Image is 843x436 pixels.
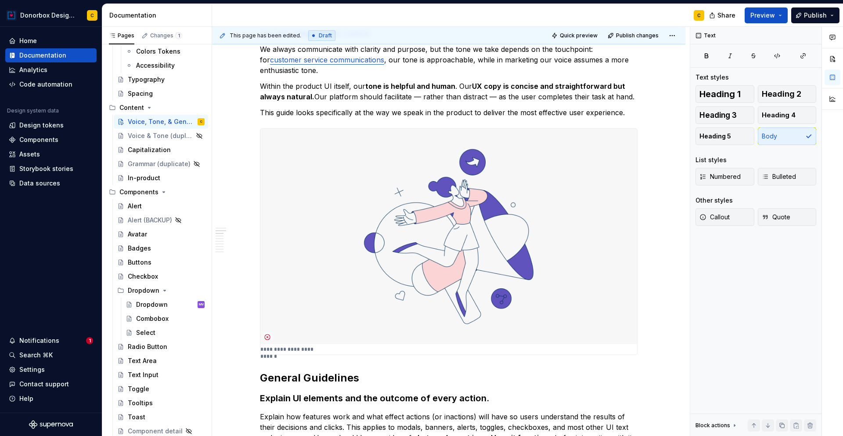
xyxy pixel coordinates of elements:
button: Publish changes [605,29,663,42]
h3: E [260,392,638,404]
a: Home [5,34,97,48]
div: Spacing [128,89,153,98]
a: Grammar (duplicate) [114,157,208,171]
span: Publish changes [616,32,659,39]
span: Heading 3 [699,111,737,120]
a: Alert [114,199,208,213]
div: Accessibility [136,61,175,70]
span: This page has been edited. [230,32,301,39]
span: Share [717,11,735,20]
div: Components [19,135,58,144]
img: 6208fcd6-5f95-4597-9330-7fd1ad70ce87.png [260,129,637,344]
span: Heading 5 [699,132,731,141]
div: Components [119,188,159,196]
a: Documentation [5,48,97,62]
div: Toggle [128,385,149,393]
img: 17077652-375b-4f2c-92b0-528c72b71ea0.png [6,10,17,21]
a: Text Input [114,368,208,382]
a: Components [5,133,97,147]
button: Preview [745,7,788,23]
div: Home [19,36,37,45]
button: Search ⌘K [5,348,97,362]
div: Text Input [128,371,159,379]
div: Capitalization [128,145,171,154]
div: Contact support [19,380,69,389]
a: Code automation [5,77,97,91]
div: MV [199,300,204,309]
span: Publish [804,11,827,20]
a: Toggle [114,382,208,396]
div: Text styles [695,73,729,82]
div: Notifications [19,336,59,345]
div: Colors Tokens [136,47,180,56]
div: Pages [109,32,134,39]
a: Radio Button [114,340,208,354]
div: Content [105,101,208,115]
div: Grammar (duplicate) [128,160,191,168]
div: Toast [128,413,145,421]
a: Toast [114,410,208,424]
div: List styles [695,156,727,164]
button: Numbered [695,168,754,185]
div: Tooltips [128,399,153,407]
div: Analytics [19,65,47,74]
span: Quick preview [560,32,598,39]
a: Capitalization [114,143,208,157]
a: Data sources [5,176,97,190]
div: Avatar [128,230,147,239]
div: Changes [150,32,182,39]
span: Heading 1 [699,90,741,98]
div: Design tokens [19,121,64,130]
span: Quote [762,213,790,222]
button: Donorbox Design SystemC [2,6,100,25]
div: Data sources [19,179,60,188]
div: Text Area [128,356,157,365]
div: Help [19,394,33,403]
button: Bulleted [758,168,817,185]
a: Assets [5,147,97,161]
div: C [200,117,202,126]
div: Documentation [109,11,208,20]
svg: Supernova Logo [29,420,73,429]
a: Design tokens [5,118,97,132]
div: Badges [128,244,151,253]
button: Share [705,7,741,23]
button: Help [5,392,97,406]
a: Badges [114,241,208,255]
a: Analytics [5,63,97,77]
a: Text Area [114,354,208,368]
div: In-product [128,174,160,182]
div: Block actions [695,422,730,429]
div: Voice, Tone, & General Guidelines [128,117,196,126]
a: Voice, Tone, & General GuidelinesC [114,115,208,129]
a: Avatar [114,227,208,241]
div: Search ⌘K [19,351,53,360]
div: Other styles [695,196,733,205]
button: Contact support [5,377,97,391]
span: Callout [699,213,730,222]
button: Quote [758,208,817,226]
button: Heading 4 [758,106,817,124]
div: Block actions [695,419,738,432]
a: Accessibility [122,58,208,73]
button: Heading 3 [695,106,754,124]
div: Buttons [128,258,151,267]
a: DropdownMV [122,298,208,312]
span: Bulleted [762,172,796,181]
a: Combobox [122,312,208,326]
p: Within the product UI itself, our . Our Our platform should facilitate — rather than distract — a... [260,81,638,102]
div: Typography [128,75,165,84]
div: Select [136,328,155,337]
div: Combobox [136,314,169,323]
div: C [697,12,701,19]
div: C [90,12,94,19]
span: Preview [750,11,775,20]
strong: tone is helpful and human [365,82,455,91]
div: Component detail [128,427,183,436]
div: Dropdown [136,300,168,309]
p: We always communicate with clarity and purpose, but the tone we take depends on the touchpoint: f... [260,44,638,76]
span: Heading 2 [762,90,801,98]
button: Heading 2 [758,85,817,103]
a: Checkbox [114,269,208,283]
